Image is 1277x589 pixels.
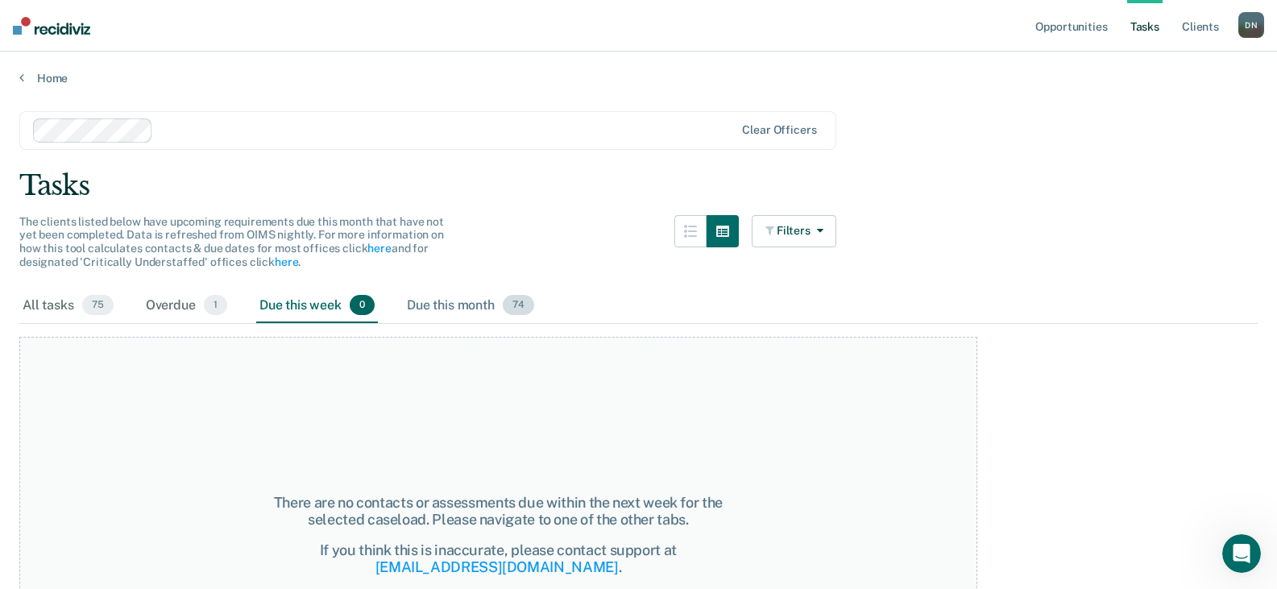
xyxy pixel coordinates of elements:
[259,541,737,576] div: If you think this is inaccurate, please contact support at .
[259,494,737,529] div: There are no contacts or assessments due within the next week for the selected caseload. Please n...
[1238,12,1264,38] div: D N
[275,255,298,268] a: here
[19,288,117,324] div: All tasks75
[1222,534,1261,573] iframe: Intercom live chat
[204,295,227,316] span: 1
[404,288,537,324] div: Due this month74
[13,17,90,35] img: Recidiviz
[19,71,1258,85] a: Home
[143,288,230,324] div: Overdue1
[256,288,378,324] div: Due this week0
[752,215,837,247] button: Filters
[742,123,816,137] div: Clear officers
[350,295,375,316] span: 0
[367,242,391,255] a: here
[503,295,534,316] span: 74
[82,295,114,316] span: 75
[375,558,619,575] a: [EMAIL_ADDRESS][DOMAIN_NAME]
[1238,12,1264,38] button: DN
[19,215,444,268] span: The clients listed below have upcoming requirements due this month that have not yet been complet...
[19,169,1258,202] div: Tasks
